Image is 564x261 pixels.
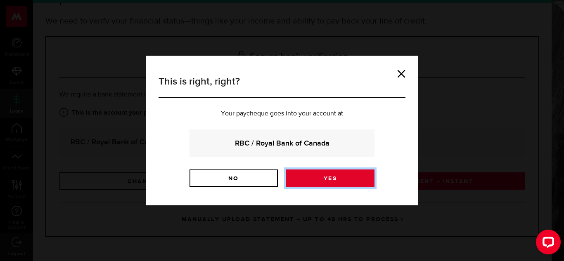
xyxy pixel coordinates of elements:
[286,169,374,187] a: Yes
[529,226,564,261] iframe: LiveChat chat widget
[190,169,278,187] a: No
[159,111,405,117] p: Your paycheque goes into your account at
[159,74,405,98] h3: This is right, right?
[201,138,363,149] strong: RBC / Royal Bank of Canada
